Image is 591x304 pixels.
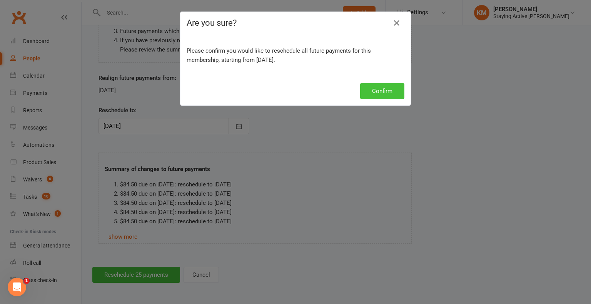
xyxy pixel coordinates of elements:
[360,83,404,99] button: Confirm
[187,18,404,28] h4: Are you sure?
[8,278,26,296] iframe: Intercom live chat
[23,278,30,284] span: 1
[187,47,371,63] span: Please confirm you would like to reschedule all future payments for this membership, starting fro...
[391,17,403,29] button: Close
